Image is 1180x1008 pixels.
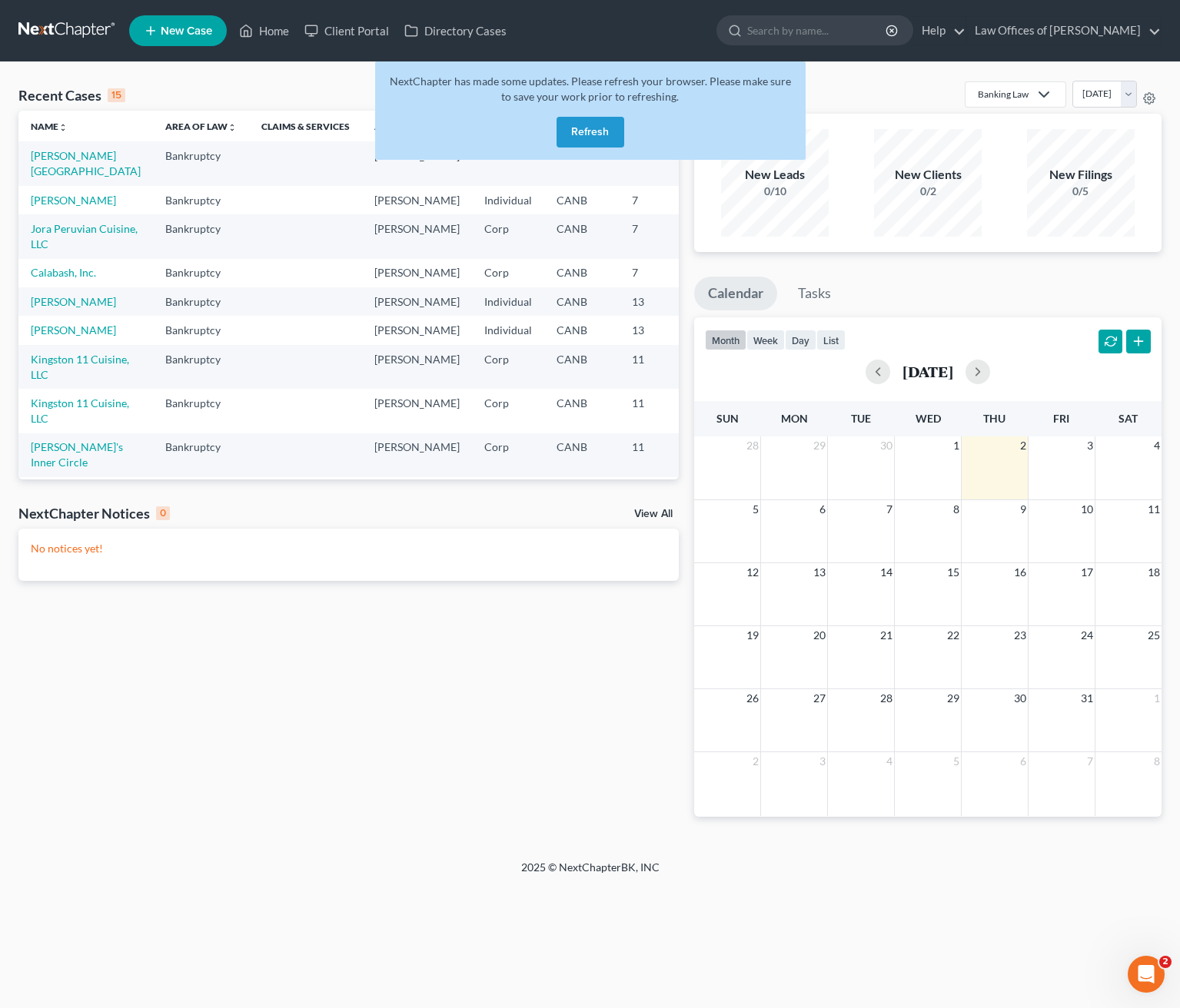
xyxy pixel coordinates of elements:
span: 5 [751,500,760,519]
td: [PERSON_NAME] [362,316,472,344]
div: New Clients [874,166,982,184]
td: Bankruptcy [153,433,249,477]
span: 24 [1079,626,1095,645]
div: Recent Cases [18,86,125,104]
span: 7 [885,500,894,519]
span: 22 [946,626,961,645]
td: [PERSON_NAME] [362,389,472,433]
span: Mon [781,412,808,425]
span: Thu [983,412,1005,425]
td: Bankruptcy [153,389,249,433]
a: Directory Cases [397,17,514,45]
td: [PERSON_NAME] [362,477,472,521]
button: Refresh [557,117,624,148]
a: [PERSON_NAME] [31,194,116,207]
td: CANB [544,287,620,316]
h2: [DATE] [902,363,953,380]
div: New Leads [721,166,829,184]
td: [PERSON_NAME] [362,287,472,316]
span: 28 [745,436,760,455]
span: 6 [1019,752,1028,771]
td: 7 [620,214,696,258]
a: Jora Peruvian Cuisine, LLC [31,222,138,250]
td: 11 [620,477,696,521]
td: Bankruptcy [153,214,249,258]
td: Bankruptcy [153,287,249,316]
span: NextChapter has made some updates. Please refresh your browser. Please make sure to save your wor... [390,75,791,103]
a: View All [634,509,673,519]
span: 11 [1146,500,1162,519]
span: 2 [1159,956,1172,968]
span: 29 [946,689,961,708]
span: Sat [1119,412,1138,425]
td: Bankruptcy [153,345,249,389]
a: Nameunfold_more [31,121,68,132]
span: Sun [716,412,739,425]
a: [PERSON_NAME] [31,323,116,337]
span: 21 [879,626,894,645]
span: 2 [1019,436,1028,455]
span: 8 [952,500,961,519]
iframe: Intercom live chat [1128,956,1165,993]
a: Calabash, Inc. [31,266,96,279]
span: 29 [812,436,827,455]
td: Individual [472,287,544,316]
button: day [785,330,816,350]
span: 23 [1012,626,1028,645]
div: 0/2 [874,184,982,199]
div: NextChapter Notices [18,504,170,522]
span: 16 [1012,563,1028,582]
td: Individual [472,477,544,521]
td: Bankruptcy [153,477,249,521]
span: 8 [1152,752,1162,771]
i: unfold_more [58,123,68,132]
a: Tasks [784,277,845,310]
a: [PERSON_NAME][GEOGRAPHIC_DATA] [31,149,141,177]
span: 3 [1085,436,1095,455]
a: Calendar [694,277,777,310]
td: CANB [544,214,620,258]
a: [PERSON_NAME] [31,295,116,308]
td: Bankruptcy [153,259,249,287]
td: [PERSON_NAME] [362,186,472,214]
td: Bankruptcy [153,141,249,185]
td: CANB [544,433,620,477]
td: Corp [472,389,544,433]
span: 20 [812,626,827,645]
span: 19 [745,626,760,645]
td: [PERSON_NAME] [362,259,472,287]
div: 0/5 [1027,184,1135,199]
a: Kingston 11 Cuisine, LLC [31,353,129,381]
td: Corp [472,345,544,389]
div: 2025 © NextChapterBK, INC [152,860,1029,887]
td: Corp [472,259,544,287]
td: CANB [544,259,620,287]
button: month [705,330,746,350]
td: Individual [472,186,544,214]
span: 26 [745,689,760,708]
span: 6 [818,500,827,519]
span: 4 [885,752,894,771]
a: Area of Lawunfold_more [165,121,237,132]
td: 13 [620,316,696,344]
span: 9 [1019,500,1028,519]
span: 12 [745,563,760,582]
span: Wed [916,412,941,425]
i: unfold_more [228,123,237,132]
span: 25 [1146,626,1162,645]
td: Corp [472,214,544,258]
td: [PERSON_NAME] [362,433,472,477]
div: 15 [108,88,125,102]
td: 13 [620,287,696,316]
span: Tue [851,412,871,425]
td: [PERSON_NAME] [362,345,472,389]
span: 17 [1079,563,1095,582]
a: Kingston 11 Cuisine, LLC [31,396,129,425]
a: Law Offices of [PERSON_NAME] [967,17,1161,45]
td: Bankruptcy [153,316,249,344]
div: Banking Law [978,88,1029,101]
td: CANB [544,316,620,344]
a: Home [231,17,297,45]
td: Individual [472,316,544,344]
span: New Case [161,25,212,37]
